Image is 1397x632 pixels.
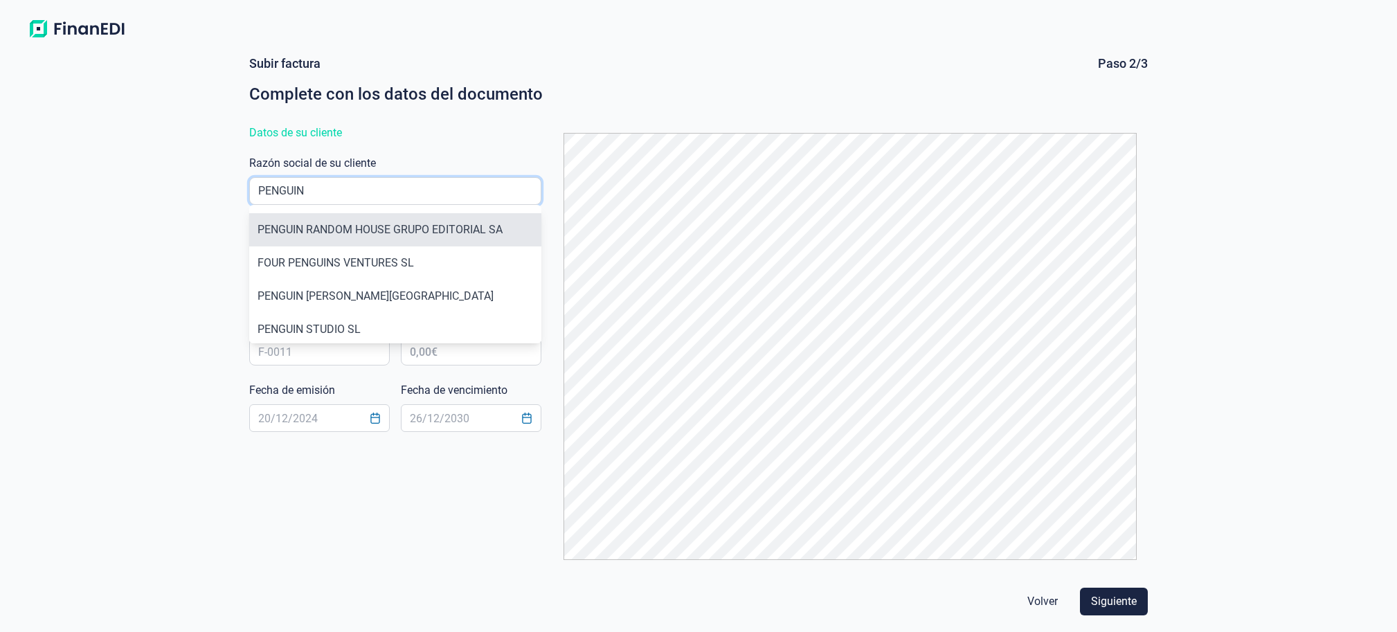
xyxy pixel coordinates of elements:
[363,406,389,431] button: Choose Date
[249,213,541,246] li: PENGUIN RANDOM HOUSE GRUPO EDITORIAL SA
[1091,593,1137,610] span: Siguiente
[22,17,132,42] img: Logo de aplicación
[249,155,376,172] label: Razón social de su cliente
[1016,588,1069,615] button: Volver
[249,55,321,72] div: Subir factura
[249,122,541,144] div: Datos de su cliente
[249,313,541,346] li: PENGUIN STUDIO SL
[401,338,541,365] input: 0,00€
[401,382,507,399] label: Fecha de vencimiento
[1080,588,1148,615] button: Siguiente
[249,83,1147,105] div: Complete con los datos del documento
[249,338,390,365] input: F-0011
[1027,593,1058,610] span: Volver
[249,177,541,205] input: Busque un librador
[249,382,335,399] label: Fecha de emisión
[249,280,541,313] li: PENGUIN [PERSON_NAME][GEOGRAPHIC_DATA]
[564,133,1137,560] img: PDF Viewer
[249,404,390,432] input: 20/12/2024
[401,404,541,432] input: 26/12/2030
[514,406,540,431] button: Choose Date
[249,246,541,280] li: FOUR PENGUINS VENTURES SL
[1098,55,1148,72] div: Paso 2/3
